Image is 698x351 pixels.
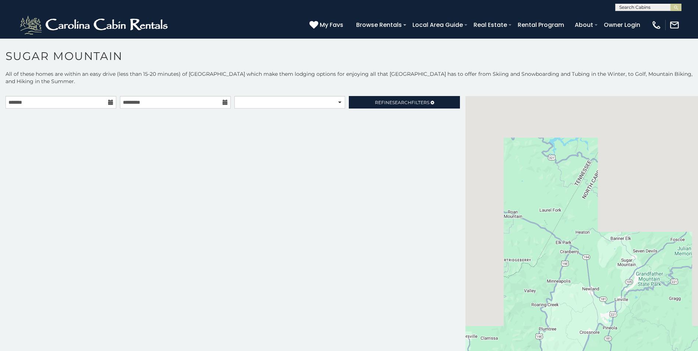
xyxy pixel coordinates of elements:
[349,96,460,109] a: RefineSearchFilters
[375,100,429,105] span: Refine Filters
[309,20,345,30] a: My Favs
[651,20,662,30] img: phone-regular-white.png
[669,20,680,30] img: mail-regular-white.png
[514,18,568,31] a: Rental Program
[470,18,511,31] a: Real Estate
[320,20,343,29] span: My Favs
[352,18,405,31] a: Browse Rentals
[409,18,467,31] a: Local Area Guide
[571,18,597,31] a: About
[600,18,644,31] a: Owner Login
[392,100,411,105] span: Search
[18,14,171,36] img: White-1-2.png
